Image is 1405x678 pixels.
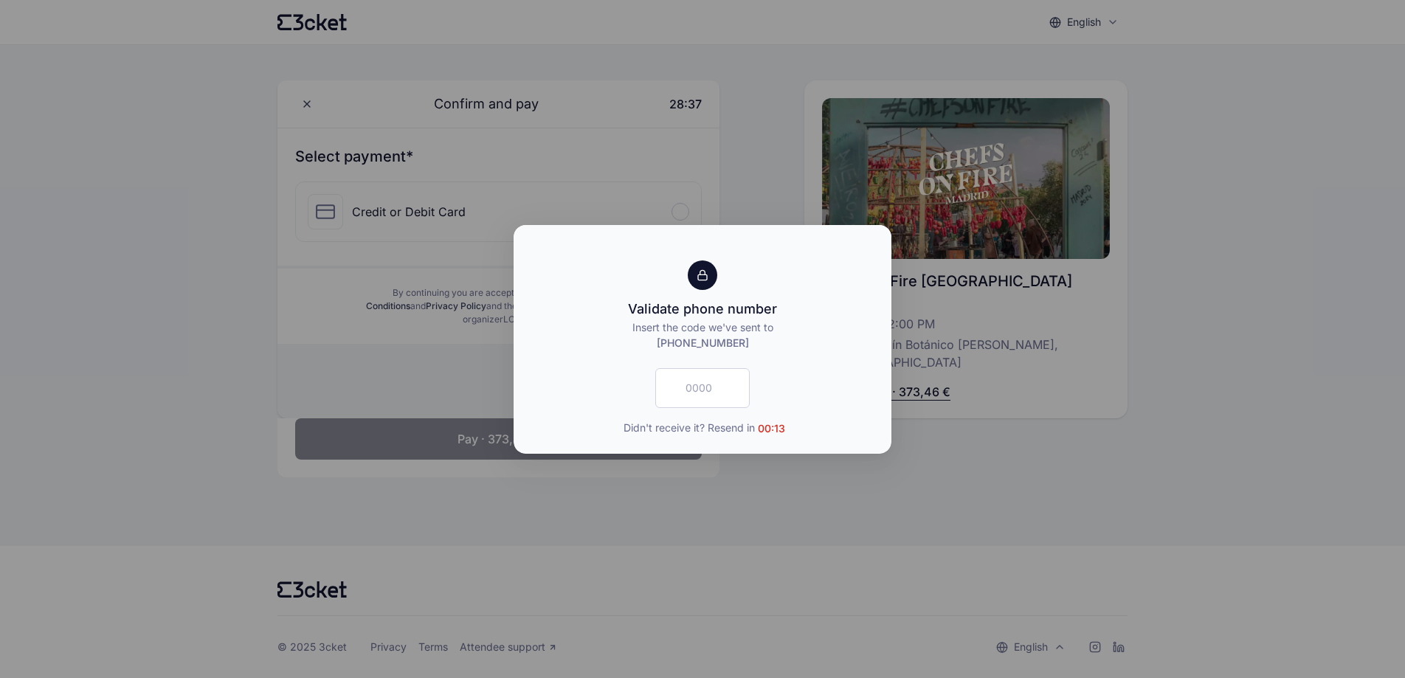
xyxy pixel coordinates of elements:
[657,336,749,349] span: [PHONE_NUMBER]
[531,319,874,350] p: Insert the code we've sent to
[655,368,750,408] input: 0000
[624,420,785,436] span: Didn't receive it? Resend in
[758,422,785,435] span: 00:13
[628,299,777,319] div: Validate phone number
